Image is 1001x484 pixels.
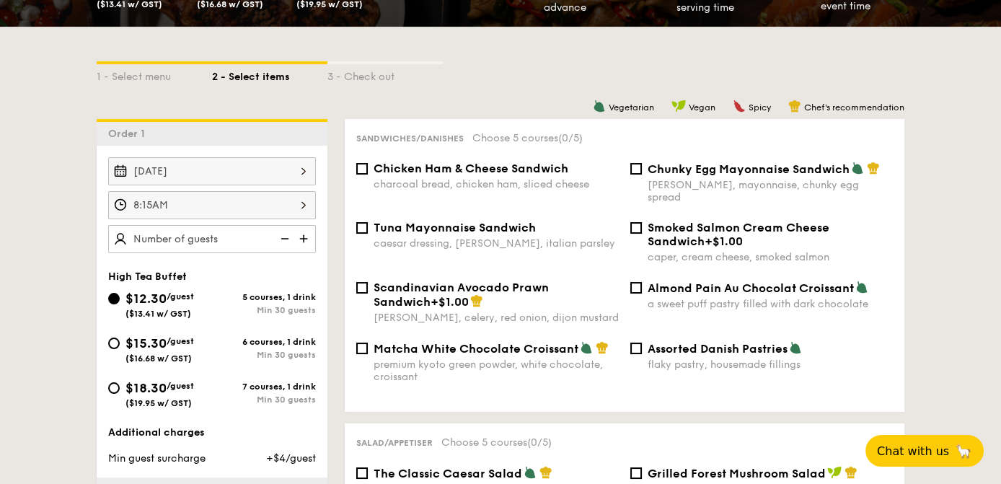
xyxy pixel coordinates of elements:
[648,358,893,371] div: flaky pastry, housemade fillings
[648,251,893,263] div: caper, cream cheese, smoked salmon
[955,443,972,459] span: 🦙
[327,64,443,84] div: 3 - Check out
[108,270,187,283] span: High Tea Buffet
[356,438,433,448] span: Salad/Appetiser
[167,291,194,302] span: /guest
[851,162,864,175] img: icon-vegetarian.fe4039eb.svg
[212,64,327,84] div: 2 - Select items
[212,305,316,315] div: Min 30 guests
[630,467,642,479] input: Grilled Forest Mushroom Saladfresh herbs, shiitake mushroom, king oyster, balsamic dressing
[877,444,949,458] span: Chat with us
[648,221,829,248] span: Smoked Salmon Cream Cheese Sandwich
[374,358,619,383] div: premium kyoto green powder, white chocolate, croissant
[593,100,606,113] img: icon-vegetarian.fe4039eb.svg
[374,162,568,175] span: Chicken Ham & Cheese Sandwich
[356,343,368,354] input: Matcha White Chocolate Croissantpremium kyoto green powder, white chocolate, croissant
[630,222,642,234] input: Smoked Salmon Cream Cheese Sandwich+$1.00caper, cream cheese, smoked salmon
[689,102,715,113] span: Vegan
[648,342,788,356] span: Assorted Danish Pastries
[804,102,904,113] span: Chef's recommendation
[125,398,192,408] span: ($19.95 w/ GST)
[273,225,294,252] img: icon-reduce.1d2dbef1.svg
[630,163,642,175] input: Chunky Egg Mayonnaise Sandwich[PERSON_NAME], mayonnaise, chunky egg spread
[524,466,537,479] img: icon-vegetarian.fe4039eb.svg
[212,292,316,302] div: 5 courses, 1 drink
[108,452,206,465] span: Min guest surcharge
[596,341,609,354] img: icon-chef-hat.a58ddaea.svg
[108,157,316,185] input: Event date
[125,335,167,351] span: $15.30
[845,466,857,479] img: icon-chef-hat.a58ddaea.svg
[648,162,850,176] span: Chunky Egg Mayonnaise Sandwich
[788,100,801,113] img: icon-chef-hat.a58ddaea.svg
[108,338,120,349] input: $15.30/guest($16.68 w/ GST)6 courses, 1 drinkMin 30 guests
[374,312,619,324] div: [PERSON_NAME], celery, red onion, dijon mustard
[108,382,120,394] input: $18.30/guest($19.95 w/ GST)7 courses, 1 drinkMin 30 guests
[431,295,469,309] span: +$1.00
[374,467,522,480] span: The Classic Caesar Salad
[97,64,212,84] div: 1 - Select menu
[441,436,552,449] span: Choose 5 courses
[374,281,549,309] span: Scandinavian Avocado Prawn Sandwich
[827,466,842,479] img: icon-vegan.f8ff3823.svg
[527,436,552,449] span: (0/5)
[125,291,167,307] span: $12.30
[865,435,984,467] button: Chat with us🦙
[705,234,743,248] span: +$1.00
[125,309,191,319] span: ($13.41 w/ GST)
[108,225,316,253] input: Number of guests
[630,282,642,294] input: Almond Pain Au Chocolat Croissanta sweet puff pastry filled with dark chocolate
[374,342,578,356] span: Matcha White Chocolate Croissant
[266,452,316,465] span: +$4/guest
[539,466,552,479] img: icon-chef-hat.a58ddaea.svg
[630,343,642,354] input: Assorted Danish Pastriesflaky pastry, housemade fillings
[212,395,316,405] div: Min 30 guests
[356,222,368,234] input: Tuna Mayonnaise Sandwichcaesar dressing, [PERSON_NAME], italian parsley
[648,179,893,203] div: [PERSON_NAME], mayonnaise, chunky egg spread
[125,380,167,396] span: $18.30
[356,163,368,175] input: Chicken Ham & Cheese Sandwichcharcoal bread, chicken ham, sliced cheese
[374,221,536,234] span: Tuna Mayonnaise Sandwich
[558,132,583,144] span: (0/5)
[648,298,893,310] div: a sweet puff pastry filled with dark chocolate
[212,337,316,347] div: 6 courses, 1 drink
[867,162,880,175] img: icon-chef-hat.a58ddaea.svg
[648,467,826,480] span: Grilled Forest Mushroom Salad
[212,350,316,360] div: Min 30 guests
[167,381,194,391] span: /guest
[108,191,316,219] input: Event time
[749,102,771,113] span: Spicy
[212,382,316,392] div: 7 courses, 1 drink
[472,132,583,144] span: Choose 5 courses
[609,102,654,113] span: Vegetarian
[356,467,368,479] input: The Classic Caesar Saladromaine lettuce, croutons, shaved parmesan flakes, cherry tomatoes, house...
[356,133,464,144] span: Sandwiches/Danishes
[374,237,619,250] div: caesar dressing, [PERSON_NAME], italian parsley
[855,281,868,294] img: icon-vegetarian.fe4039eb.svg
[167,336,194,346] span: /guest
[374,178,619,190] div: charcoal bread, chicken ham, sliced cheese
[580,341,593,354] img: icon-vegetarian.fe4039eb.svg
[648,281,854,295] span: Almond Pain Au Chocolat Croissant
[789,341,802,354] img: icon-vegetarian.fe4039eb.svg
[294,225,316,252] img: icon-add.58712e84.svg
[356,282,368,294] input: Scandinavian Avocado Prawn Sandwich+$1.00[PERSON_NAME], celery, red onion, dijon mustard
[125,353,192,364] span: ($16.68 w/ GST)
[108,128,151,140] span: Order 1
[671,100,686,113] img: icon-vegan.f8ff3823.svg
[470,294,483,307] img: icon-chef-hat.a58ddaea.svg
[108,426,316,440] div: Additional charges
[108,293,120,304] input: $12.30/guest($13.41 w/ GST)5 courses, 1 drinkMin 30 guests
[733,100,746,113] img: icon-spicy.37a8142b.svg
